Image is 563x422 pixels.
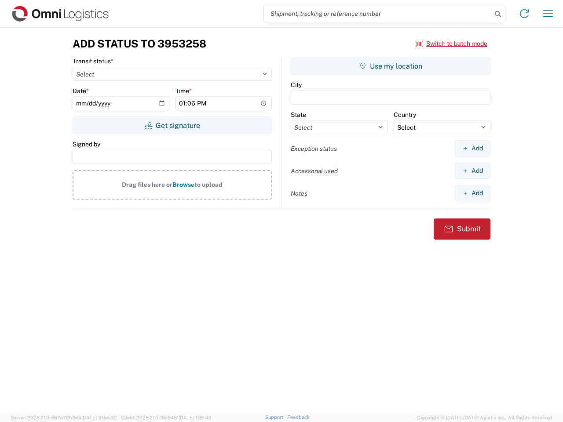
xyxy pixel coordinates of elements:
[121,415,212,420] span: Client: 2025.21.0-f0c8481
[73,37,206,50] h3: Add Status to 3953258
[291,111,306,119] label: State
[291,189,307,197] label: Notes
[455,185,490,201] button: Add
[122,181,172,188] span: Drag files here or
[434,218,490,240] button: Submit
[265,415,287,420] a: Support
[73,57,113,65] label: Transit status
[73,116,272,134] button: Get signature
[175,87,192,95] label: Time
[455,140,490,156] button: Add
[179,415,212,420] span: [DATE] 11:51:43
[416,36,487,51] button: Switch to batch mode
[291,57,490,75] button: Use my location
[291,167,338,175] label: Accessorial used
[73,87,89,95] label: Date
[81,415,117,420] span: [DATE] 10:54:32
[264,5,492,22] input: Shipment, tracking or reference number
[291,81,302,89] label: City
[172,181,194,188] span: Browse
[73,140,100,148] label: Signed by
[291,145,337,153] label: Exception status
[455,163,490,179] button: Add
[394,111,416,119] label: Country
[287,415,310,420] a: Feedback
[11,415,117,420] span: Server: 2025.21.0-667a72bf6fa
[194,181,223,188] span: to upload
[417,414,552,422] span: Copyright © [DATE]-[DATE] Agistix Inc., All Rights Reserved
